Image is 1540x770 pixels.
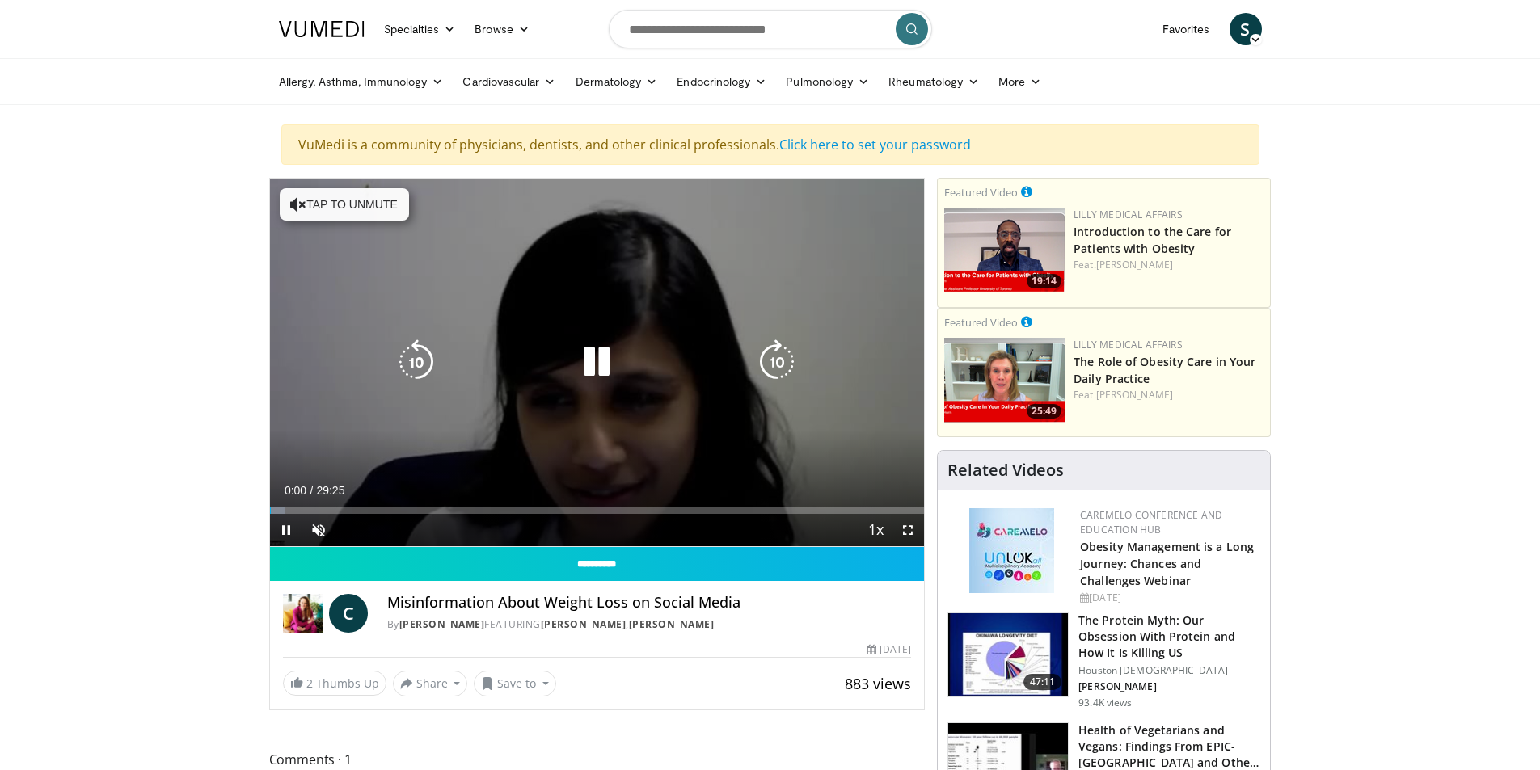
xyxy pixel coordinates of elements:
small: Featured Video [944,315,1018,330]
a: Lilly Medical Affairs [1074,338,1183,351]
div: By FEATURING , [387,617,911,632]
span: Comments 1 [269,749,926,770]
div: Feat. [1074,258,1264,272]
a: [PERSON_NAME] [399,617,485,631]
a: Rheumatology [879,65,989,98]
span: / [310,484,314,497]
button: Unmute [302,514,335,546]
div: [DATE] [1080,591,1257,605]
a: 19:14 [944,208,1065,292]
video-js: Video Player [270,179,925,547]
h3: The Protein Myth: Our Obsession With Protein and How It Is Killing US [1078,612,1260,661]
a: 2 Thumbs Up [283,671,386,696]
div: [DATE] [867,642,911,657]
img: 45df64a9-a6de-482c-8a90-ada250f7980c.png.150x105_q85_autocrop_double_scale_upscale_version-0.2.jpg [969,508,1054,593]
a: [PERSON_NAME] [629,617,715,631]
a: Cardiovascular [453,65,565,98]
h4: Related Videos [947,461,1064,480]
a: [PERSON_NAME] [1096,258,1173,271]
a: Endocrinology [667,65,776,98]
a: The Role of Obesity Care in Your Daily Practice [1074,354,1255,386]
h4: Misinformation About Weight Loss on Social Media [387,594,911,612]
input: Search topics, interventions [609,10,932,48]
a: 25:49 [944,338,1065,423]
img: b7b8b05e-5021-418b-a89a-60a270e7cf82.150x105_q85_crop-smart_upscale.jpg [948,613,1068,697]
p: 93.4K views [1078,696,1132,709]
img: acc2e291-ced4-4dd5-b17b-d06994da28f3.png.150x105_q85_crop-smart_upscale.png [944,208,1065,292]
div: Progress Bar [270,507,925,514]
a: 47:11 The Protein Myth: Our Obsession With Protein and How It Is Killing US Houston [DEMOGRAPHIC_... [947,612,1260,709]
a: Pulmonology [776,65,879,98]
a: Obesity Management is a Long Journey: Chances and Challenges Webinar [1080,539,1254,588]
a: C [329,594,368,633]
button: Share [393,671,468,696]
button: Pause [270,514,302,546]
a: Introduction to the Care for Patients with Obesity [1074,224,1231,256]
div: Feat. [1074,388,1264,402]
small: Featured Video [944,185,1018,200]
span: 883 views [845,674,911,693]
a: Favorites [1153,13,1220,45]
a: Click here to set your password [779,136,971,154]
a: Dermatology [566,65,668,98]
div: VuMedi is a community of physicians, dentists, and other clinical professionals. [281,124,1259,165]
a: Allergy, Asthma, Immunology [269,65,454,98]
span: 47:11 [1023,674,1062,690]
a: [PERSON_NAME] [541,617,627,631]
button: Fullscreen [892,514,924,546]
a: S [1230,13,1262,45]
a: CaReMeLO Conference and Education Hub [1080,508,1222,536]
a: Specialties [374,13,466,45]
button: Playback Rate [859,514,892,546]
span: 19:14 [1027,274,1061,288]
button: Tap to unmute [280,188,409,221]
a: More [989,65,1051,98]
p: Houston [DEMOGRAPHIC_DATA] [1078,664,1260,677]
span: 2 [306,675,313,691]
span: 29:25 [316,484,344,497]
span: 25:49 [1027,404,1061,419]
img: Dr. Carolynn Francavilla [283,594,323,633]
a: [PERSON_NAME] [1096,388,1173,402]
a: Lilly Medical Affairs [1074,208,1183,221]
span: 0:00 [285,484,306,497]
img: VuMedi Logo [279,21,365,37]
img: e1208b6b-349f-4914-9dd7-f97803bdbf1d.png.150x105_q85_crop-smart_upscale.png [944,338,1065,423]
a: Browse [465,13,539,45]
p: [PERSON_NAME] [1078,680,1260,693]
button: Save to [474,671,556,696]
